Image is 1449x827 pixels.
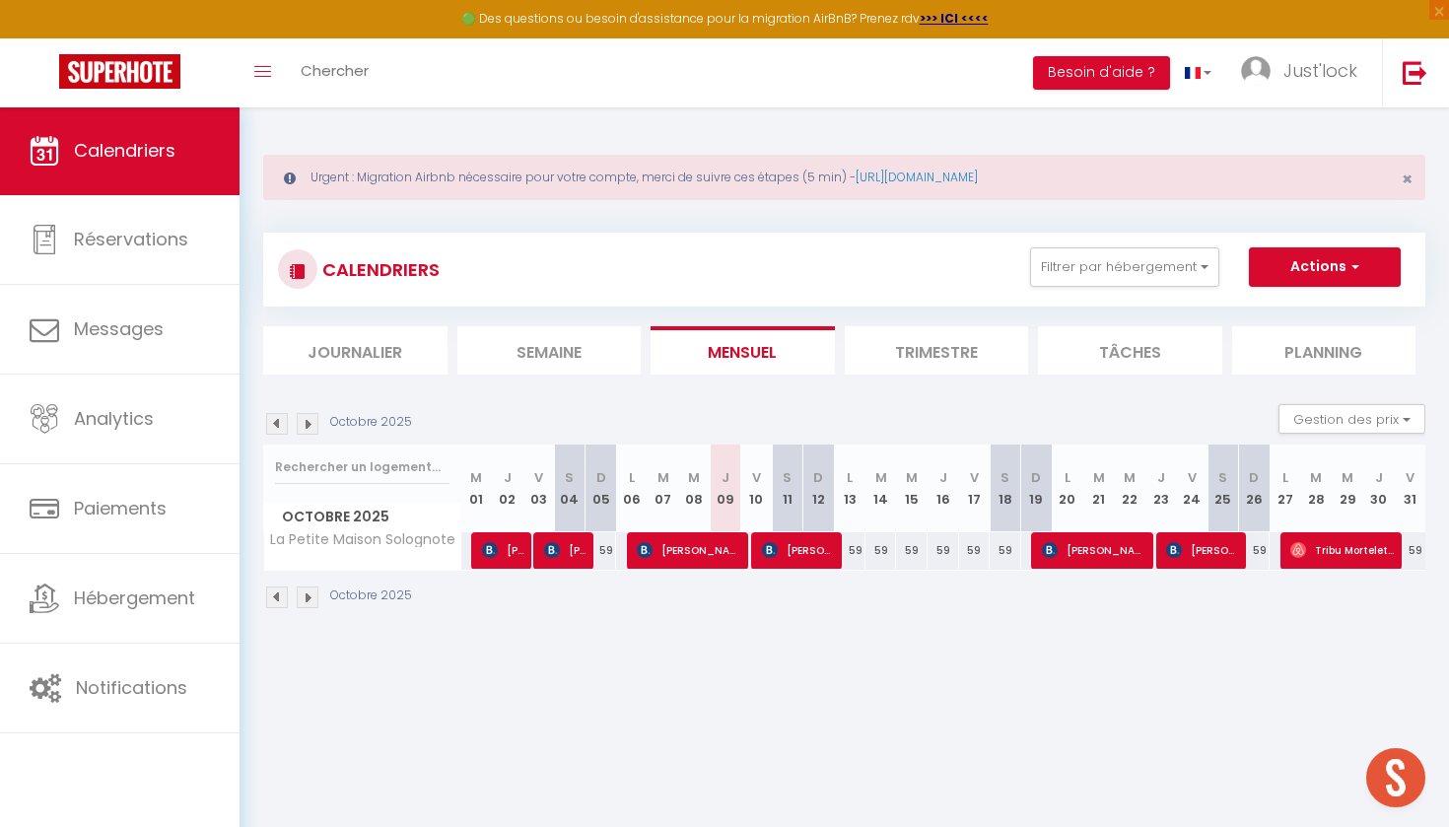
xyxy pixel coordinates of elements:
[648,445,679,532] th: 07
[865,445,897,532] th: 14
[637,531,742,569] span: [PERSON_NAME]
[534,468,543,487] abbr: V
[990,532,1021,569] div: 59
[1394,532,1425,569] div: 59
[1301,445,1333,532] th: 28
[722,468,729,487] abbr: J
[1124,468,1136,487] abbr: M
[1157,468,1165,487] abbr: J
[856,169,978,185] a: [URL][DOMAIN_NAME]
[970,468,979,487] abbr: V
[845,326,1029,375] li: Trimestre
[565,468,574,487] abbr: S
[752,468,761,487] abbr: V
[301,60,369,81] span: Chercher
[263,326,448,375] li: Journalier
[1270,445,1301,532] th: 27
[1226,38,1382,107] a: ... Just'lock
[1042,531,1147,569] span: [PERSON_NAME]
[74,138,175,163] span: Calendriers
[629,468,635,487] abbr: L
[920,10,989,27] strong: >>> ICI <<<<
[264,503,460,531] span: Octobre 2025
[330,413,412,432] p: Octobre 2025
[928,445,959,532] th: 16
[1249,468,1259,487] abbr: D
[896,445,928,532] th: 15
[457,326,642,375] li: Semaine
[813,468,823,487] abbr: D
[1402,171,1413,188] button: Close
[939,468,947,487] abbr: J
[678,445,710,532] th: 08
[1403,60,1427,85] img: logout
[1114,445,1145,532] th: 22
[1031,468,1041,487] abbr: D
[1249,247,1401,287] button: Actions
[1093,468,1105,487] abbr: M
[1232,326,1416,375] li: Planning
[1363,445,1395,532] th: 30
[1166,531,1240,569] span: [PERSON_NAME]
[651,326,835,375] li: Mensuel
[1033,56,1170,90] button: Besoin d'aide ?
[1342,468,1353,487] abbr: M
[1282,468,1288,487] abbr: L
[834,532,865,569] div: 59
[1052,445,1083,532] th: 20
[523,445,555,532] th: 03
[928,532,959,569] div: 59
[1207,445,1239,532] th: 25
[1176,445,1207,532] th: 24
[596,468,606,487] abbr: D
[1030,247,1219,287] button: Filtrer par hébergement
[847,468,853,487] abbr: L
[1021,445,1053,532] th: 19
[1239,532,1271,569] div: 59
[286,38,383,107] a: Chercher
[263,155,1425,200] div: Urgent : Migration Airbnb nécessaire pour votre compte, merci de suivre ces étapes (5 min) -
[1283,58,1357,83] span: Just'lock
[1394,445,1425,532] th: 31
[275,449,449,485] input: Rechercher un logement...
[688,468,700,487] abbr: M
[1145,445,1177,532] th: 23
[1332,445,1363,532] th: 29
[267,532,455,547] span: La Petite Maison Solognote
[74,316,164,341] span: Messages
[1065,468,1070,487] abbr: L
[554,445,586,532] th: 04
[959,532,991,569] div: 59
[616,445,648,532] th: 06
[875,468,887,487] abbr: M
[990,445,1021,532] th: 18
[783,468,792,487] abbr: S
[1375,468,1383,487] abbr: J
[74,406,154,431] span: Analytics
[865,532,897,569] div: 59
[1366,748,1425,807] div: Ouvrir le chat
[1000,468,1009,487] abbr: S
[803,445,835,532] th: 12
[1406,468,1414,487] abbr: V
[317,247,440,292] h3: CALENDRIERS
[959,445,991,532] th: 17
[1239,445,1271,532] th: 26
[461,445,493,532] th: 01
[1310,468,1322,487] abbr: M
[586,445,617,532] th: 05
[1402,167,1413,191] span: ×
[741,445,773,532] th: 10
[1218,468,1227,487] abbr: S
[74,496,167,520] span: Paiements
[1290,531,1396,569] span: Tribu Mortelette
[544,531,586,569] span: [PERSON_NAME]
[1241,56,1271,86] img: ...
[586,532,617,569] div: 59
[74,586,195,610] span: Hébergement
[492,445,523,532] th: 02
[906,468,918,487] abbr: M
[482,531,524,569] span: [PERSON_NAME] LE CLECH
[504,468,512,487] abbr: J
[1278,404,1425,434] button: Gestion des prix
